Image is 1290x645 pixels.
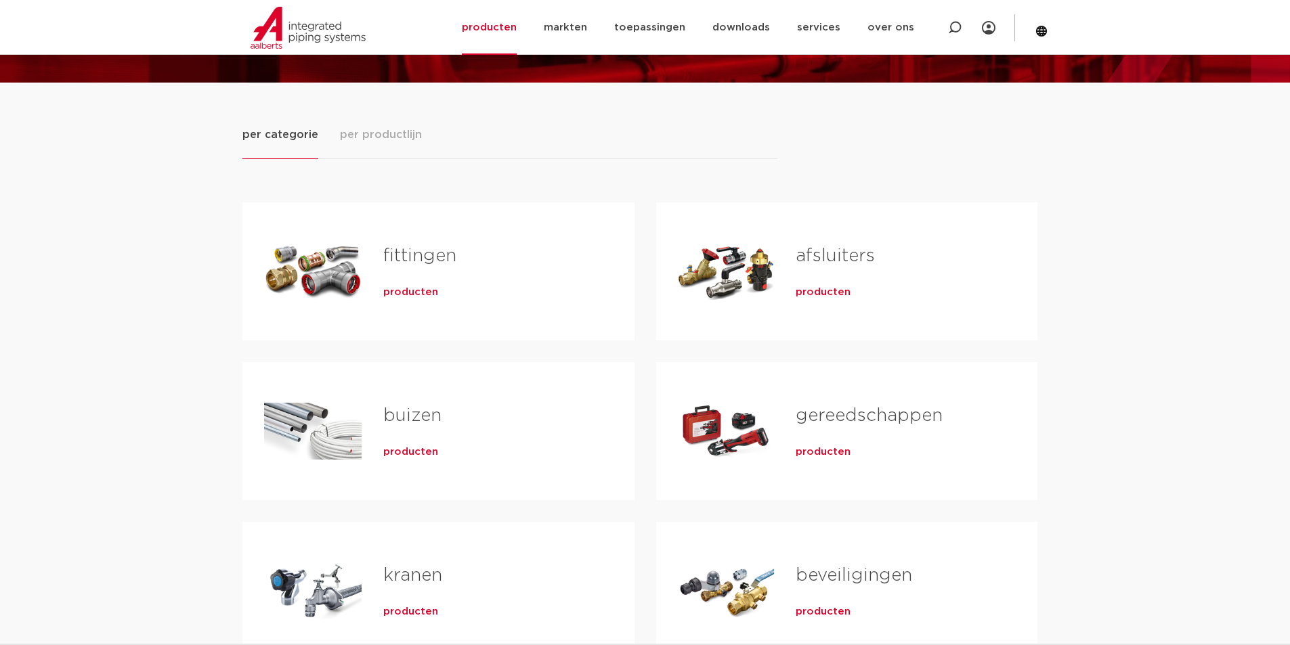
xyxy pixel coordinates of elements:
[340,127,422,143] span: per productlijn
[796,605,851,619] a: producten
[796,247,875,265] a: afsluiters
[796,445,851,459] a: producten
[383,566,442,584] a: kranen
[796,407,943,424] a: gereedschappen
[383,247,456,265] a: fittingen
[796,566,912,584] a: beveiligingen
[383,605,438,619] a: producten
[796,286,851,299] a: producten
[383,445,438,459] a: producten
[383,286,438,299] a: producten
[242,127,318,143] span: per categorie
[383,407,442,424] a: buizen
